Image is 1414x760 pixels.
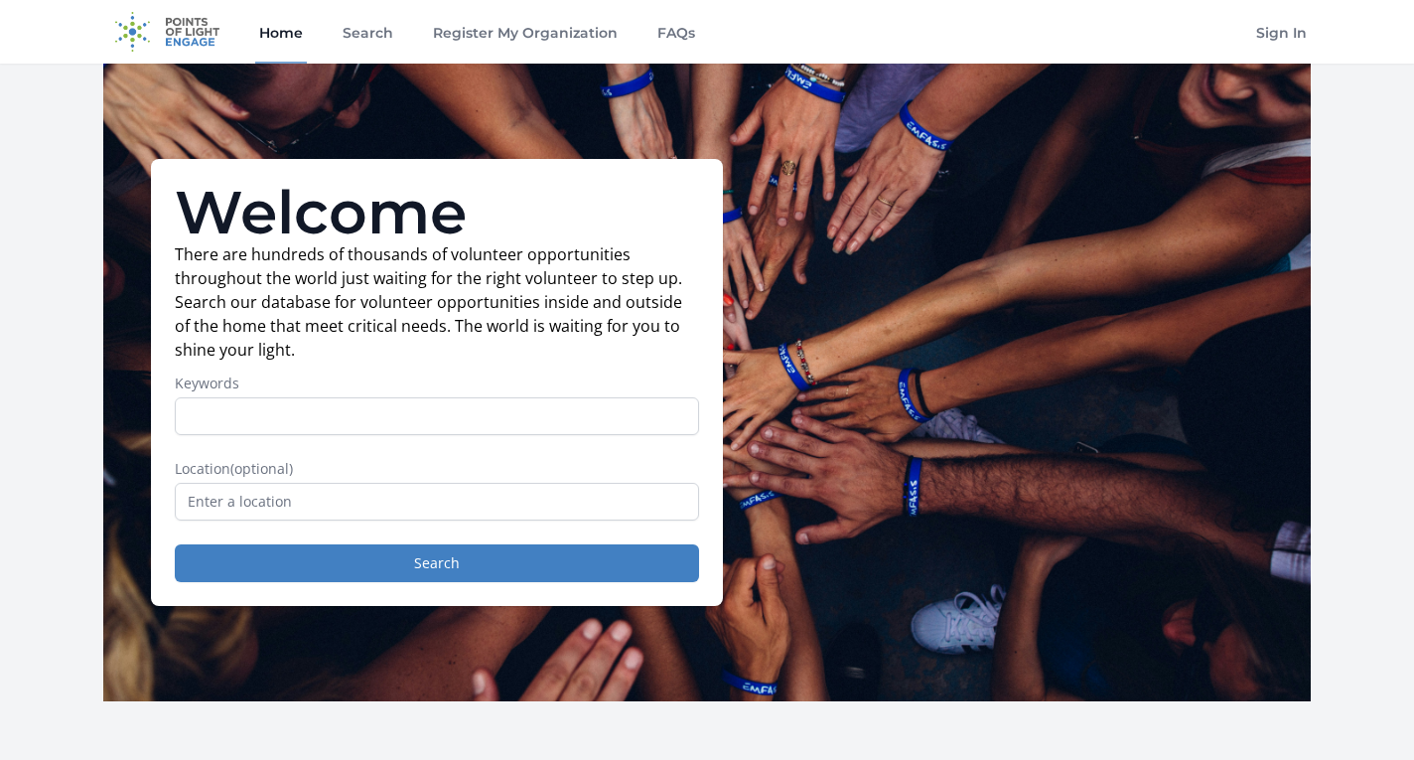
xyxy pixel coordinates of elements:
[175,374,699,393] label: Keywords
[175,183,699,242] h1: Welcome
[175,459,699,479] label: Location
[230,459,293,478] span: (optional)
[175,483,699,521] input: Enter a location
[175,544,699,582] button: Search
[175,242,699,362] p: There are hundreds of thousands of volunteer opportunities throughout the world just waiting for ...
